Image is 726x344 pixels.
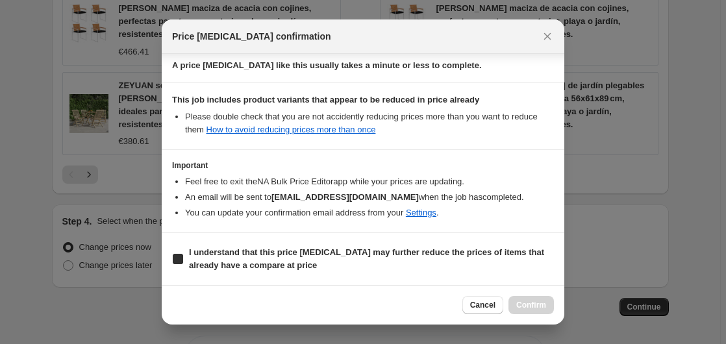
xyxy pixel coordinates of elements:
[406,208,436,217] a: Settings
[185,206,554,219] li: You can update your confirmation email address from your .
[470,300,495,310] span: Cancel
[185,110,554,136] li: Please double check that you are not accidently reducing prices more than you want to reduce them
[271,192,419,202] b: [EMAIL_ADDRESS][DOMAIN_NAME]
[538,27,557,45] button: Close
[172,160,554,171] h3: Important
[172,30,331,43] span: Price [MEDICAL_DATA] confirmation
[462,296,503,314] button: Cancel
[185,175,554,188] li: Feel free to exit the NA Bulk Price Editor app while your prices are updating.
[207,125,376,134] a: How to avoid reducing prices more than once
[185,191,554,204] li: An email will be sent to when the job has completed .
[189,247,544,270] b: I understand that this price [MEDICAL_DATA] may further reduce the prices of items that already h...
[172,60,482,70] b: A price [MEDICAL_DATA] like this usually takes a minute or less to complete.
[172,95,479,104] b: This job includes product variants that appear to be reduced in price already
